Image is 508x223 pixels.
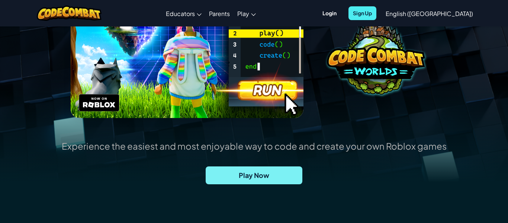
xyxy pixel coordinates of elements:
[166,10,195,17] span: Educators
[237,10,249,17] span: Play
[206,166,302,184] a: Play Now
[348,6,376,20] button: Sign Up
[37,6,102,21] img: CodeCombat logo
[318,6,341,20] button: Login
[162,3,205,23] a: Educators
[234,3,260,23] a: Play
[327,10,425,95] img: coco-worlds-no-desc.png
[386,10,473,17] span: English ([GEOGRAPHIC_DATA])
[205,3,234,23] a: Parents
[382,3,477,23] a: English ([GEOGRAPHIC_DATA])
[62,140,447,152] p: Experience the easiest and most enjoyable way to code and create your own Roblox games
